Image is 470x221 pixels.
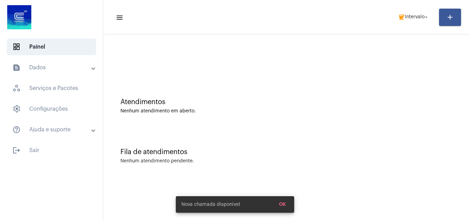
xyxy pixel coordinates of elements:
mat-icon: sidenav icon [12,146,21,154]
mat-icon: sidenav icon [12,63,21,72]
mat-panel-title: Ajuda e suporte [12,125,92,134]
span: Sair [7,142,96,159]
span: Configurações [7,101,96,117]
span: sidenav icon [12,43,21,51]
div: Fila de atendimentos [120,148,453,156]
mat-icon: add [446,13,454,21]
span: sidenav icon [12,84,21,92]
span: OK [279,202,286,207]
span: Painel [7,39,96,55]
mat-icon: arrow_drop_down [423,14,429,20]
mat-panel-title: Dados [12,63,92,72]
span: Serviços e Pacotes [7,80,96,97]
mat-icon: coffee [398,14,405,21]
div: Atendimentos [120,98,453,106]
button: OK [274,198,291,211]
span: sidenav icon [12,105,21,113]
span: Intervalo [405,15,425,20]
button: Intervalo [394,10,434,24]
img: d4669ae0-8c07-2337-4f67-34b0df7f5ae4.jpeg [6,3,33,31]
mat-icon: sidenav icon [12,125,21,134]
mat-expansion-panel-header: sidenav iconAjuda e suporte [4,121,103,138]
mat-icon: sidenav icon [116,13,122,22]
div: Nenhum atendimento em aberto. [120,109,453,114]
span: Nova chamada disponível [181,201,240,208]
div: Nenhum atendimento pendente. [120,159,194,164]
mat-expansion-panel-header: sidenav iconDados [4,59,103,76]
